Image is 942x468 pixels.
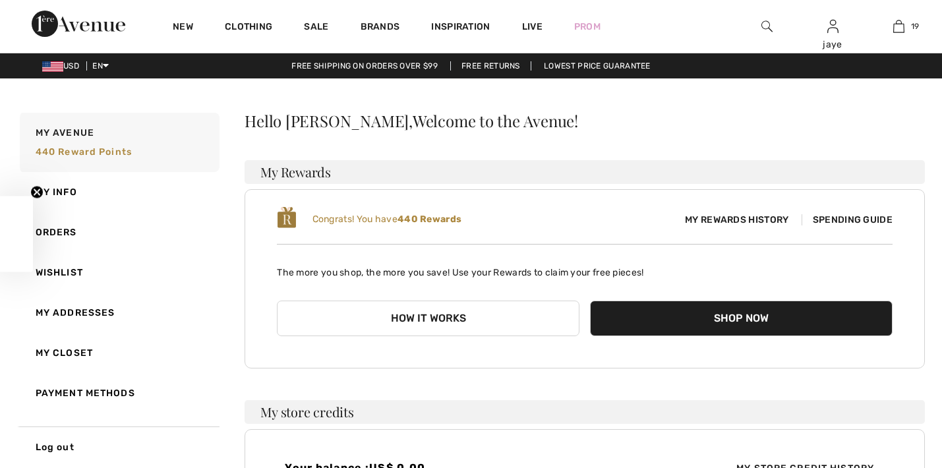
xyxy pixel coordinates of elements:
a: Payment Methods [17,373,220,413]
img: 1ère Avenue [32,11,125,37]
a: 19 [866,18,931,34]
img: US Dollar [42,61,63,72]
a: Prom [574,20,601,34]
a: Live [522,20,543,34]
span: Inspiration [431,21,490,35]
a: Lowest Price Guarantee [533,61,661,71]
a: Sign In [827,20,839,32]
a: My Closet [17,333,220,373]
h3: My Rewards [245,160,925,184]
span: 19 [911,20,920,32]
div: jaye [800,38,865,51]
button: Close teaser [30,186,44,199]
a: My Addresses [17,293,220,333]
span: My Rewards History [674,213,799,227]
img: My Bag [893,18,904,34]
span: EN [92,61,109,71]
b: 440 Rewards [397,214,461,225]
span: USD [42,61,84,71]
a: New [173,21,193,35]
div: Hello [PERSON_NAME], [245,113,925,129]
a: Wishlist [17,252,220,293]
img: search the website [761,18,773,34]
p: The more you shop, the more you save! Use your Rewards to claim your free pieces! [277,255,893,279]
img: loyalty_logo_r.svg [277,206,297,229]
a: Free Returns [450,61,531,71]
a: Log out [17,426,220,467]
a: Sale [304,21,328,35]
button: Shop Now [590,301,893,336]
img: My Info [827,18,839,34]
a: Free shipping on orders over $99 [281,61,448,71]
button: How it works [277,301,579,336]
span: Welcome to the Avenue! [413,113,578,129]
h3: My store credits [245,400,925,424]
span: Congrats! You have [312,214,462,225]
a: Brands [361,21,400,35]
a: Orders [17,212,220,252]
span: Spending Guide [802,214,893,225]
a: Clothing [225,21,272,35]
a: My Info [17,172,220,212]
span: 440 Reward points [36,146,132,158]
span: My Avenue [36,126,94,140]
